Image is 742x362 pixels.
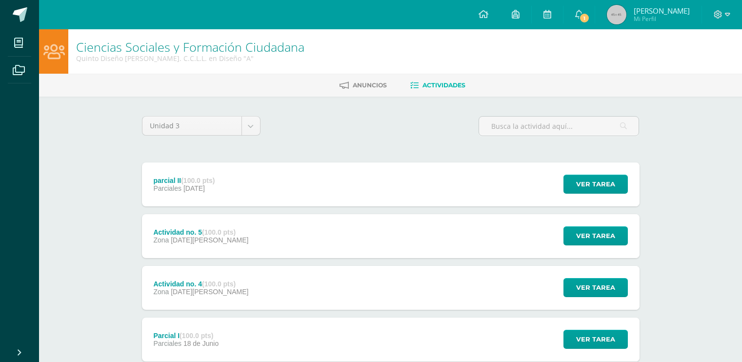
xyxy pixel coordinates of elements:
button: Ver tarea [563,226,628,245]
span: Ver tarea [576,227,615,245]
span: Unidad 3 [150,117,234,135]
button: Ver tarea [563,175,628,194]
strong: (100.0 pts) [202,280,236,288]
div: Actividad no. 5 [153,228,248,236]
span: 18 de Junio [183,340,219,347]
span: [DATE] [183,184,205,192]
strong: (100.0 pts) [181,177,215,184]
span: [PERSON_NAME] [634,6,690,16]
input: Busca la actividad aquí... [479,117,639,136]
strong: (100.0 pts) [202,228,236,236]
span: Mi Perfil [634,15,690,23]
span: Zona [153,288,169,296]
a: Unidad 3 [142,117,260,135]
button: Ver tarea [563,330,628,349]
a: Ciencias Sociales y Formación Ciudadana [76,39,304,55]
span: Ver tarea [576,279,615,297]
div: Parcial I [153,332,219,340]
span: [DATE][PERSON_NAME] [171,236,248,244]
div: Actividad no. 4 [153,280,248,288]
a: Anuncios [340,78,387,93]
button: Ver tarea [563,278,628,297]
span: Ver tarea [576,175,615,193]
span: Zona [153,236,169,244]
span: Parciales [153,340,181,347]
div: Quinto Diseño Bach. C.C.L.L. en Diseño 'A' [76,54,304,63]
strong: (100.0 pts) [180,332,213,340]
span: [DATE][PERSON_NAME] [171,288,248,296]
img: 45x45 [607,5,626,24]
a: Actividades [410,78,465,93]
span: Parciales [153,184,181,192]
h1: Ciencias Sociales y Formación Ciudadana [76,40,304,54]
span: Actividades [422,81,465,89]
div: parcial II [153,177,215,184]
span: 1 [579,13,590,23]
span: Ver tarea [576,330,615,348]
span: Anuncios [353,81,387,89]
